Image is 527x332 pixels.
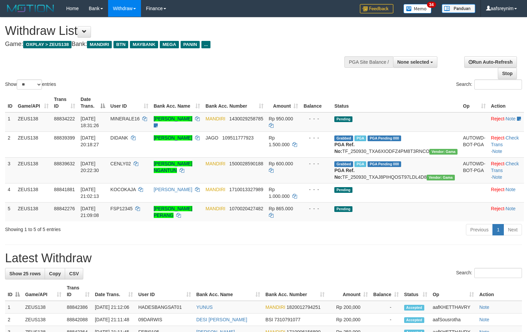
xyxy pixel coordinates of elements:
td: 2 [5,314,22,326]
span: PGA Pending [368,161,401,167]
th: Trans ID: activate to sort column ascending [64,282,92,301]
td: ZEUS138 [15,183,51,202]
a: [PERSON_NAME] [154,187,192,192]
span: 88841881 [54,187,75,192]
td: [DATE] 21:11:48 [92,314,136,326]
td: HADESBANGSAT01 [136,301,194,314]
a: Reject [491,135,505,141]
td: · [488,112,524,132]
span: Vendor URL: https://trx31.1velocity.biz [427,175,455,180]
th: Balance [301,93,332,112]
td: · [488,202,524,221]
td: Rp 200,000 [327,314,371,326]
td: ZEUS138 [15,202,51,221]
h4: Game: Bank: [5,41,345,48]
td: Rp 200,000 [327,301,371,314]
a: Run Auto-Refresh [464,56,517,68]
td: aafKHETTHAVRY [430,301,477,314]
h1: Latest Withdraw [5,252,522,265]
div: - - - [303,186,329,193]
td: 3 [5,157,15,183]
span: Show 25 rows [9,271,41,276]
span: PANIN [181,41,200,48]
span: Grabbed [334,161,353,167]
td: 88842386 [64,301,92,314]
th: Game/API: activate to sort column ascending [22,282,64,301]
span: 88834222 [54,116,75,121]
img: Button%20Memo.svg [403,4,432,13]
a: Check Trans [491,135,519,147]
td: [DATE] 21:12:06 [92,301,136,314]
span: MEGA [160,41,179,48]
input: Search: [474,79,522,90]
label: Search: [456,268,522,278]
td: 4 [5,183,15,202]
td: TF_250930_TXAJ8PIHQOST97LDL4D8 [332,157,460,183]
a: Check Trans [491,161,519,173]
span: Copy 1820012794251 to clipboard [287,305,321,310]
th: Trans ID: activate to sort column ascending [51,93,78,112]
th: Bank Acc. Number: activate to sort column ascending [263,282,327,301]
span: MAYBANK [130,41,158,48]
img: MOTION_logo.png [5,3,56,13]
a: Note [506,206,516,211]
span: Pending [334,116,352,122]
td: ZEUS138 [15,157,51,183]
span: Accepted [404,317,424,323]
span: [DATE] 18:31:26 [81,116,99,128]
span: Pending [334,206,352,212]
div: - - - [303,115,329,122]
a: Show 25 rows [5,268,45,279]
span: Rp 600.000 [269,161,293,166]
span: Accepted [404,305,424,311]
a: DESI [PERSON_NAME] [196,317,247,322]
td: TF_250930_TXA6XIODFZ4PM8T3RNCO [332,131,460,157]
td: AUTOWD-BOT-PGA [460,131,488,157]
label: Search: [456,79,522,90]
td: - [371,301,401,314]
span: DIDANK [110,135,128,141]
td: · · [488,131,524,157]
td: ZEUS138 [22,314,64,326]
span: 88842276 [54,206,75,211]
a: Reject [491,161,505,166]
span: 88839632 [54,161,75,166]
span: MANDIRI [87,41,112,48]
td: 2 [5,131,15,157]
span: [DATE] 21:09:08 [81,206,99,218]
td: · [488,183,524,202]
span: Grabbed [334,135,353,141]
td: aafSousrotha [430,314,477,326]
span: Marked by aafchomsokheang [354,161,366,167]
select: Showentries [17,79,42,90]
th: Amount: activate to sort column ascending [266,93,301,112]
th: ID [5,93,15,112]
a: Next [504,224,522,235]
span: Rp 1.500.000 [269,135,290,147]
a: CSV [65,268,83,279]
th: Status [332,93,460,112]
span: 34 [427,2,436,8]
span: MANDIRI [205,187,225,192]
th: Balance: activate to sort column ascending [371,282,401,301]
th: User ID: activate to sort column ascending [136,282,194,301]
td: ZEUS138 [15,131,51,157]
a: Reject [491,187,505,192]
button: None selected [393,56,438,68]
th: Bank Acc. Name: activate to sort column ascending [194,282,263,301]
span: ... [201,41,210,48]
span: CSV [69,271,79,276]
span: BSI [266,317,273,322]
span: BTN [113,41,128,48]
th: Action [477,282,522,301]
span: [DATE] 20:18:27 [81,135,99,147]
td: - [371,314,401,326]
a: Stop [498,68,517,79]
a: Previous [466,224,493,235]
span: FSP12345 [110,206,133,211]
a: YUNUS [196,305,213,310]
span: Copy 1430029258785 to clipboard [229,116,263,121]
span: Copy 1070020427482 to clipboard [229,206,263,211]
th: Game/API: activate to sort column ascending [15,93,51,112]
input: Search: [474,268,522,278]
